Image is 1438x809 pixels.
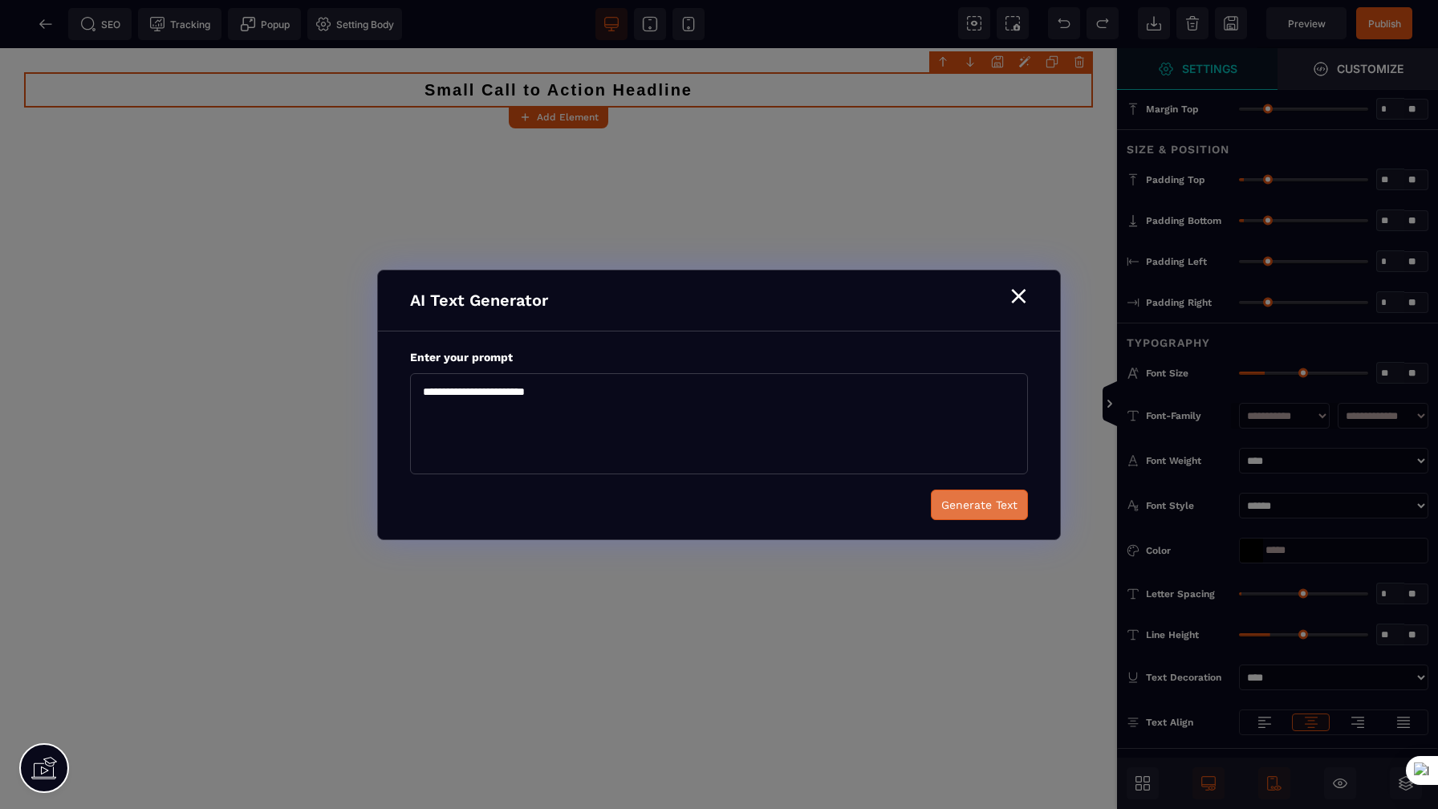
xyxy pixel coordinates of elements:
[931,490,1028,520] button: Generate Text
[24,24,1093,59] h2: Small Call to Action Headline
[1008,280,1030,311] div: ⨯
[941,497,1018,513] span: Generate Text
[410,290,1028,311] div: AI Text Generator
[410,351,1028,364] label: Enter your prompt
